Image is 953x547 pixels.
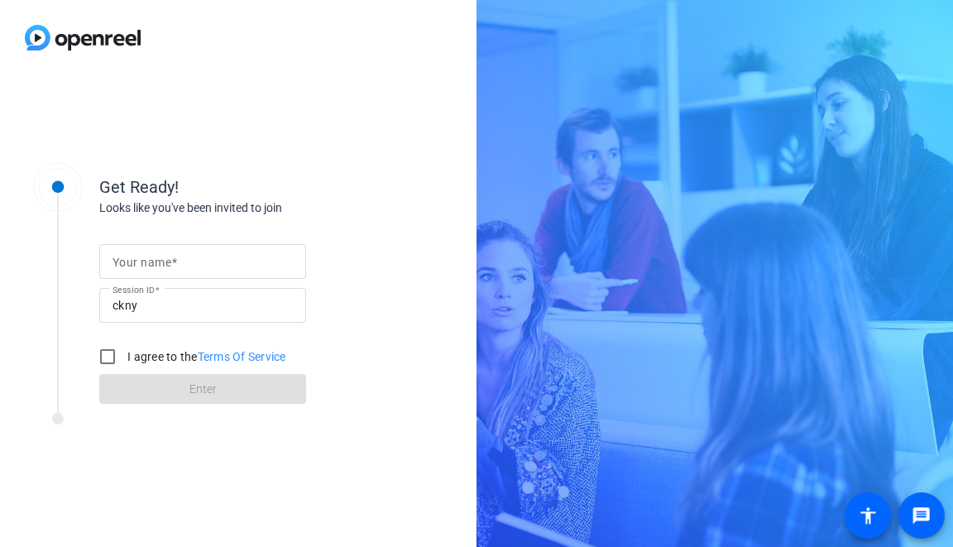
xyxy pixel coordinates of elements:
mat-label: Your name [113,256,171,269]
label: I agree to the [124,348,286,365]
div: Get Ready! [99,175,430,199]
mat-label: Session ID [113,285,155,295]
a: Terms Of Service [198,350,286,363]
mat-icon: accessibility [858,506,878,525]
div: Looks like you've been invited to join [99,199,430,217]
mat-icon: message [912,506,931,525]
